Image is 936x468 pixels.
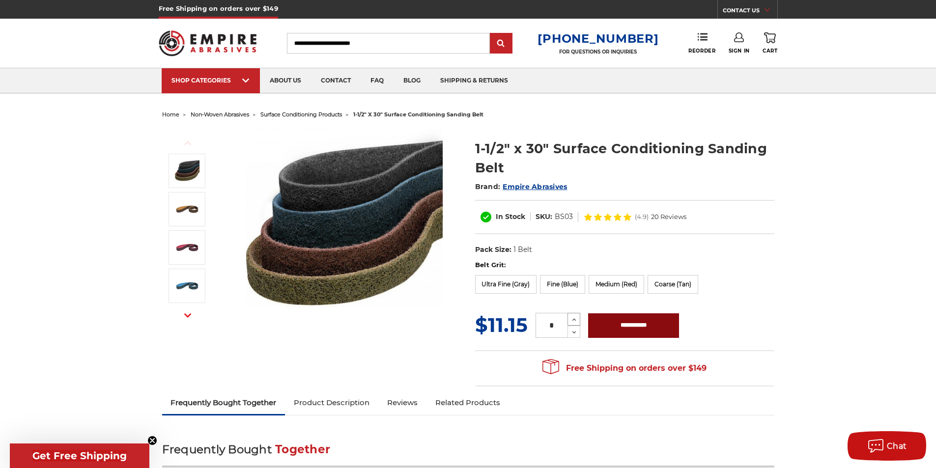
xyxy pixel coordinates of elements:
img: 1.5"x30" Surface Conditioning Sanding Belts [246,129,443,325]
a: Cart [763,32,777,54]
span: Cart [763,48,777,54]
dd: 1 Belt [513,245,532,255]
img: 1-1/2" x 30" Blue Surface Conditioning Belt [175,274,199,298]
a: non-woven abrasives [191,111,249,118]
span: Brand: [475,182,501,191]
div: Get Free ShippingClose teaser [10,443,149,468]
span: (4.9) [635,214,649,220]
a: shipping & returns [430,68,518,93]
span: Frequently Bought [162,442,272,456]
dt: SKU: [536,212,552,222]
a: Reorder [688,32,715,54]
a: faq [361,68,394,93]
span: Get Free Shipping [32,450,127,462]
span: Chat [887,441,907,451]
img: 1-1/2" x 30" Tan Surface Conditioning Belt [175,197,199,221]
p: FOR QUESTIONS OR INQUIRIES [538,49,658,55]
label: Belt Grit: [475,260,774,270]
dt: Pack Size: [475,245,511,255]
button: Next [176,305,199,326]
a: Product Description [285,392,378,413]
img: 1-1/2" x 30" Red Surface Conditioning Belt [175,235,199,260]
img: 1.5"x30" Surface Conditioning Sanding Belts [175,159,199,183]
img: Empire Abrasives [159,24,257,62]
a: contact [311,68,361,93]
span: 20 Reviews [651,214,686,220]
a: home [162,111,179,118]
a: Related Products [426,392,509,413]
a: CONTACT US [723,5,777,19]
button: Chat [848,431,926,461]
dd: BS03 [555,212,573,222]
span: Together [275,442,330,456]
a: about us [260,68,311,93]
span: Reorder [688,48,715,54]
a: Empire Abrasives [503,182,567,191]
div: SHOP CATEGORIES [171,77,250,84]
span: 1-1/2" x 30" surface conditioning sanding belt [353,111,483,118]
a: Frequently Bought Together [162,392,285,413]
h1: 1-1/2" x 30" Surface Conditioning Sanding Belt [475,139,774,177]
span: $11.15 [475,313,528,337]
a: [PHONE_NUMBER] [538,31,658,46]
span: In Stock [496,212,525,221]
a: blog [394,68,430,93]
a: surface conditioning products [260,111,342,118]
span: Free Shipping on orders over $149 [542,358,707,378]
button: Close teaser [147,436,157,445]
input: Submit [491,34,511,54]
span: Sign In [729,48,750,54]
button: Previous [176,133,199,154]
a: Reviews [378,392,426,413]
